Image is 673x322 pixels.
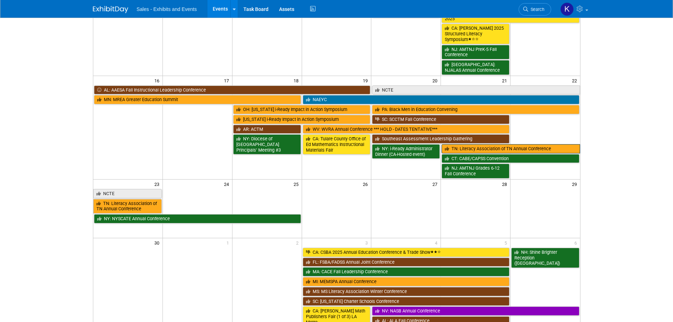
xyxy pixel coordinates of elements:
[303,287,510,296] a: MS: MS Literacy Association Winter Conference
[362,76,371,85] span: 19
[154,76,163,85] span: 16
[434,238,441,247] span: 4
[372,306,579,316] a: NV: NASB Annual Conference
[226,238,232,247] span: 1
[233,115,371,124] a: [US_STATE] i-Ready Impact in Action Symposium
[501,180,510,188] span: 28
[574,238,580,247] span: 6
[365,238,371,247] span: 3
[223,76,232,85] span: 17
[442,154,579,163] a: CT: CABE/CAPSS Convention
[303,297,510,306] a: SC: [US_STATE] Charter Schools Conference
[442,144,580,153] a: TN: Literacy Association of TN Annual Conference
[137,6,197,12] span: Sales - Exhibits and Events
[303,134,371,154] a: CA: Tulare County Office of Ed Mathematics Instructional Materials Fair
[303,95,579,104] a: NAEYC
[511,248,579,268] a: NH: Shine Brighter Reception ([GEOGRAPHIC_DATA])
[560,2,574,16] img: Kara Haven
[442,24,509,44] a: CA: [PERSON_NAME] 2025 Structured Literacy Symposium
[442,164,509,178] a: NJ: AMTNJ Grades 6-12 Fall Conference
[233,105,371,114] a: OH: [US_STATE] i-Ready Impact in Action Symposium
[303,277,510,286] a: MI: MEMSPA Annual Conference
[504,238,510,247] span: 5
[372,134,509,144] a: Southeast Assessment Leadership Gathering
[442,45,509,59] a: NJ: AMTNJ PreK-5 Fall Conference
[293,180,302,188] span: 25
[432,180,441,188] span: 27
[223,180,232,188] span: 24
[303,267,510,276] a: MA: CACE Fall Leadership Conference
[362,180,371,188] span: 26
[372,105,579,114] a: PA: Black Men in Education Convening
[501,76,510,85] span: 21
[93,189,162,198] a: NCTE
[519,3,551,16] a: Search
[432,76,441,85] span: 20
[93,6,128,13] img: ExhibitDay
[571,76,580,85] span: 22
[94,86,371,95] a: AL: AAESA Fall Instructional Leadership Conference
[154,238,163,247] span: 30
[94,95,301,104] a: MN: MREA Greater Education Summit
[303,125,510,134] a: WV: WVRA Annual Conference *** HOLD - DATES TENTATIVE***
[293,76,302,85] span: 18
[93,199,162,213] a: TN: Literacy Association of TN Annual Conference
[303,248,510,257] a: CA: CSBA 2025 Annual Education Conference & Trade Show
[372,115,509,124] a: SC: SCCTM Fall Conference
[233,125,301,134] a: AR: ACTM
[528,7,544,12] span: Search
[94,214,301,223] a: NY: NYSCATE Annual Conference
[154,180,163,188] span: 23
[442,60,509,75] a: [GEOGRAPHIC_DATA]: NJALAS Annual Conference
[295,238,302,247] span: 2
[372,86,580,95] a: NCTE
[303,258,510,267] a: FL: FSBA/FADSS Annual Joint Conference
[233,134,301,154] a: NY: Diocese of [GEOGRAPHIC_DATA] Principals’ Meeting #3
[571,180,580,188] span: 29
[372,144,440,159] a: NY: i-Ready Administrator Dinner (CA-Hosted event)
